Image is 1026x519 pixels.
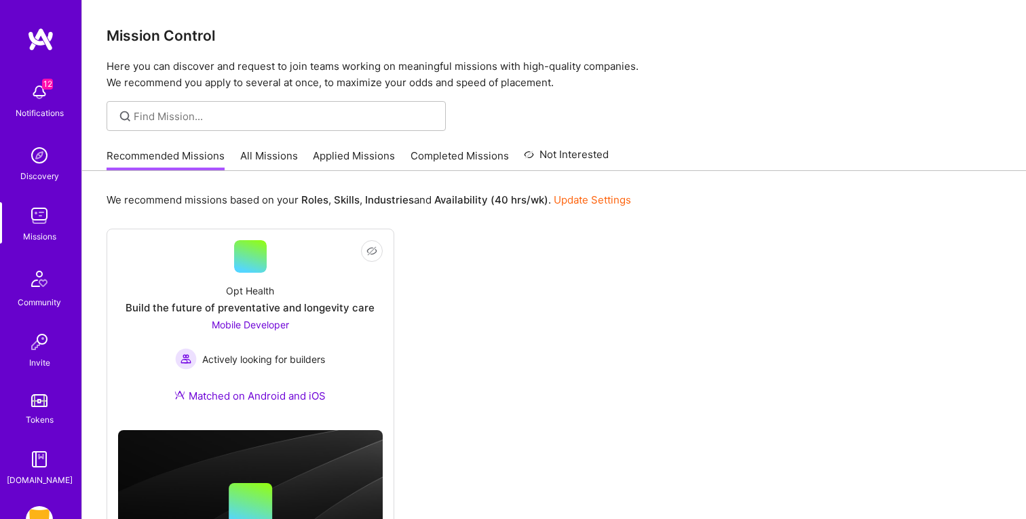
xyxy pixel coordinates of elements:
div: Missions [23,229,56,244]
div: Invite [29,355,50,370]
span: Mobile Developer [212,319,289,330]
i: icon EyeClosed [366,246,377,256]
b: Availability (40 hrs/wk) [434,193,548,206]
a: Opt HealthBuild the future of preventative and longevity careMobile Developer Actively looking fo... [118,240,383,419]
b: Skills [334,193,360,206]
img: Actively looking for builders [175,348,197,370]
a: Completed Missions [411,149,509,171]
b: Industries [365,193,414,206]
img: Community [23,263,56,295]
p: Here you can discover and request to join teams working on meaningful missions with high-quality ... [107,58,1002,91]
i: icon SearchGrey [117,109,133,124]
div: Build the future of preventative and longevity care [126,301,375,315]
a: Applied Missions [313,149,395,171]
img: teamwork [26,202,53,229]
div: Notifications [16,106,64,120]
div: Matched on Android and iOS [174,389,326,403]
div: [DOMAIN_NAME] [7,473,73,487]
input: Find Mission... [134,109,436,123]
img: Invite [26,328,53,355]
div: Community [18,295,61,309]
a: Not Interested [524,147,609,171]
span: Actively looking for builders [202,352,325,366]
img: tokens [31,394,47,407]
img: bell [26,79,53,106]
img: guide book [26,446,53,473]
div: Opt Health [226,284,274,298]
p: We recommend missions based on your , , and . [107,193,631,207]
img: Ateam Purple Icon [174,389,185,400]
h3: Mission Control [107,27,1002,44]
span: 12 [42,79,53,90]
div: Tokens [26,412,54,427]
div: Discovery [20,169,59,183]
a: Update Settings [554,193,631,206]
img: discovery [26,142,53,169]
b: Roles [301,193,328,206]
a: All Missions [240,149,298,171]
img: logo [27,27,54,52]
a: Recommended Missions [107,149,225,171]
